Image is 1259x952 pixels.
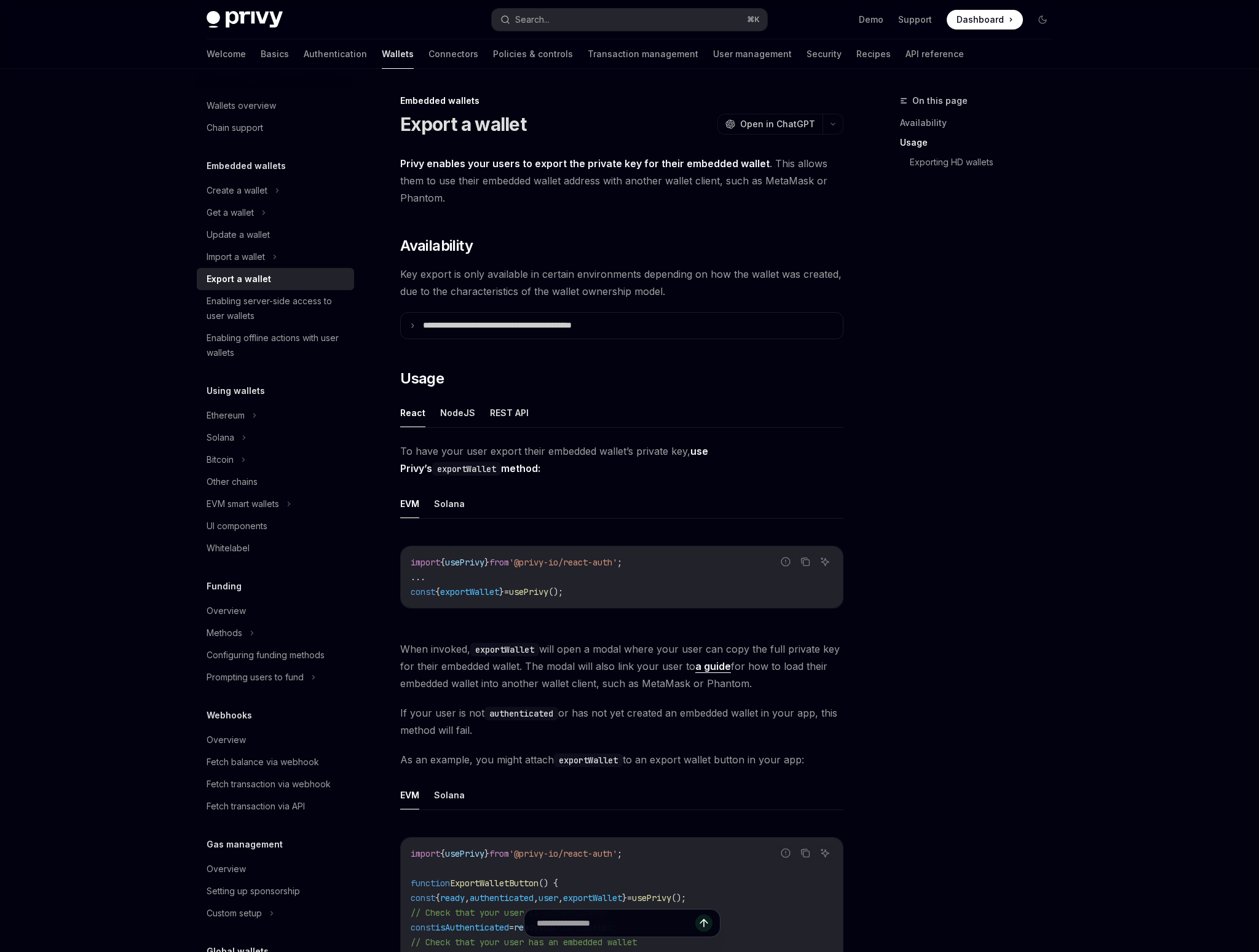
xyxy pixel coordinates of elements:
div: Fetch transaction via webhook [207,777,331,792]
span: function [411,878,450,889]
a: Overview [197,858,354,880]
span: usePrivy [509,586,548,597]
span: } [484,557,489,568]
div: Bitcoin [207,452,234,467]
span: Key export is only available in certain environments depending on how the wallet was created, due... [400,266,843,300]
h5: Funding [207,579,242,594]
span: . This allows them to use their embedded wallet address with another wallet client, such as MetaM... [400,155,843,207]
button: Search...⌘K [492,9,767,31]
span: { [440,557,445,568]
a: Other chains [197,471,354,493]
span: Availability [400,236,473,256]
span: Usage [400,369,444,388]
span: from [489,848,509,859]
button: Solana [434,781,465,809]
a: Support [898,14,932,26]
button: Ask AI [817,845,833,861]
div: Solana [207,430,234,445]
a: Enabling offline actions with user wallets [197,327,354,364]
div: Other chains [207,474,258,489]
code: authenticated [484,707,558,720]
button: Send message [695,915,712,932]
button: Open in ChatGPT [717,114,823,135]
div: Overview [207,733,246,747]
span: const [411,892,435,903]
span: Open in ChatGPT [740,118,815,130]
span: exportWallet [563,892,622,903]
span: import [411,557,440,568]
div: Prompting users to fund [207,670,304,685]
strong: use Privy’s method: [400,445,708,474]
div: Enabling server-side access to user wallets [207,294,347,323]
a: Demo [859,14,883,26]
span: usePrivy [445,557,484,568]
div: Overview [207,862,246,876]
span: user [539,892,558,903]
span: On this page [912,93,968,108]
div: Whitelabel [207,541,250,556]
span: ⌘ K [747,15,760,25]
span: () { [539,878,558,889]
div: UI components [207,519,267,533]
img: dark logo [207,11,283,28]
button: Copy the contents from the code block [797,554,813,570]
span: = [504,586,509,597]
a: Exporting HD wallets [910,152,1062,172]
span: ExportWalletButton [450,878,539,889]
div: Embedded wallets [400,95,843,107]
a: Enabling server-side access to user wallets [197,290,354,327]
span: { [440,848,445,859]
span: } [484,848,489,859]
a: Fetch balance via webhook [197,751,354,773]
span: As an example, you might attach to an export wallet button in your app: [400,751,843,768]
a: API reference [906,39,964,69]
div: Wallets overview [207,98,276,113]
span: ; [617,557,622,568]
span: usePrivy [445,848,484,859]
h5: Embedded wallets [207,159,286,173]
h5: Webhooks [207,708,252,723]
div: Custom setup [207,906,262,921]
div: Methods [207,626,242,640]
span: , [534,892,539,903]
div: Update a wallet [207,227,270,242]
a: Security [807,39,842,69]
a: Overview [197,729,354,751]
span: } [499,586,504,597]
div: Overview [207,604,246,618]
a: Overview [197,600,354,622]
span: Dashboard [957,14,1004,26]
a: UI components [197,515,354,537]
h5: Gas management [207,837,283,852]
span: '@privy-io/react-auth' [509,557,617,568]
span: usePrivy [632,892,671,903]
a: Connectors [428,39,478,69]
a: Setting up sponsorship [197,880,354,902]
span: To have your user export their embedded wallet’s private key, [400,443,843,477]
strong: Privy enables your users to export the private key for their embedded wallet [400,157,770,170]
span: When invoked, will open a modal where your user can copy the full private key for their embedded ... [400,640,843,692]
a: User management [713,39,792,69]
span: (); [671,892,686,903]
button: EVM [400,781,419,809]
a: Fetch transaction via API [197,795,354,817]
a: Policies & controls [493,39,573,69]
code: exportWallet [470,643,539,656]
span: } [622,892,627,903]
span: (); [548,586,563,597]
code: exportWallet [554,753,623,767]
span: ready [440,892,465,903]
a: Chain support [197,117,354,139]
span: { [435,586,440,597]
div: Create a wallet [207,183,267,198]
button: NodeJS [440,398,475,427]
a: Recipes [856,39,891,69]
button: EVM [400,489,419,518]
span: = [627,892,632,903]
a: Wallets [382,39,414,69]
div: Ethereum [207,408,245,423]
button: Toggle dark mode [1033,10,1052,30]
a: Transaction management [588,39,698,69]
a: Whitelabel [197,537,354,559]
div: Export a wallet [207,272,271,286]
